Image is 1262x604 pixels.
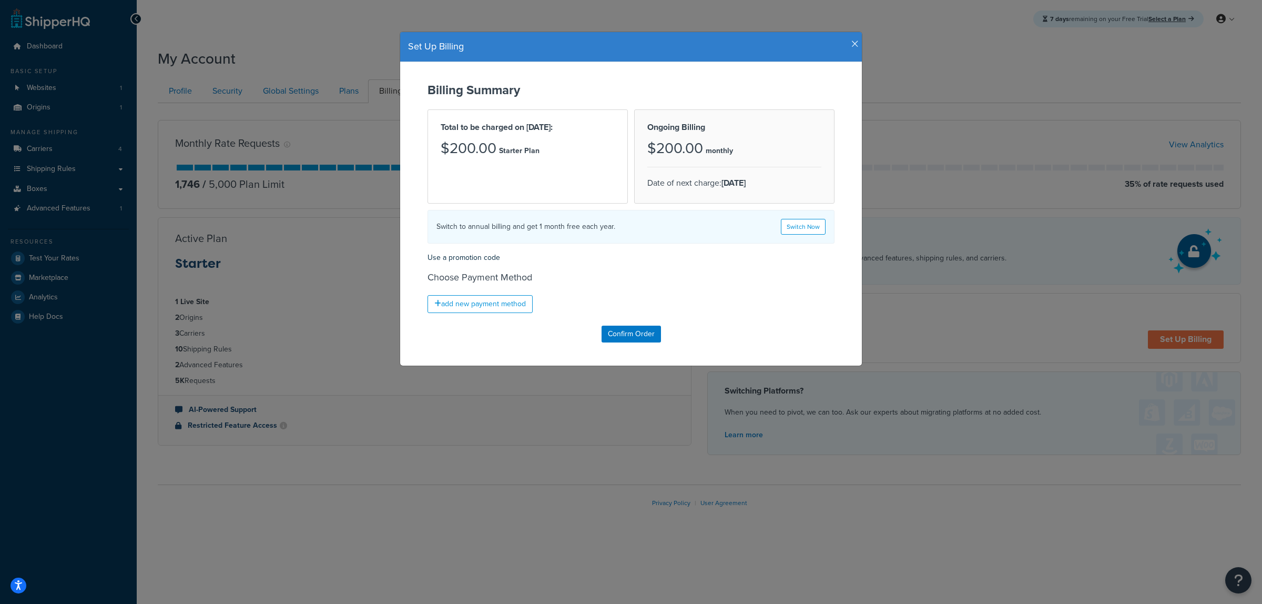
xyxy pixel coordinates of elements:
p: monthly [706,144,733,158]
h4: Set Up Billing [408,40,854,54]
h2: Billing Summary [428,83,834,97]
h2: Total to be charged on [DATE]: [441,123,615,132]
input: Confirm Order [602,326,661,343]
a: Use a promotion code [428,252,500,263]
a: Switch Now [781,219,826,235]
h2: Ongoing Billing [647,123,821,132]
p: Date of next charge: [647,176,821,190]
h3: $200.00 [647,140,703,157]
strong: [DATE] [721,177,746,189]
a: add new payment method [428,295,533,313]
p: Starter Plan [499,144,540,158]
h4: Switch to annual billing and get 1 month free each year. [436,221,615,232]
h3: $200.00 [441,140,496,157]
h4: Choose Payment Method [428,270,834,285]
